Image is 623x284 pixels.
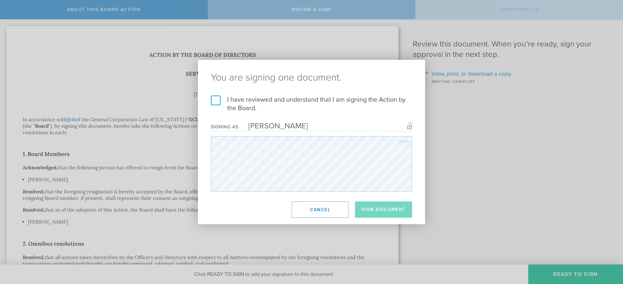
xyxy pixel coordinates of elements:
button: Sign Document [355,201,412,218]
div: [PERSON_NAME] [238,121,308,131]
ng-pluralize: You are signing one document. [211,73,412,83]
label: I have reviewed and understand that I am signing the Action by the Board. [211,96,412,112]
div: Signing as [211,124,238,130]
button: Cancel [292,201,348,218]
